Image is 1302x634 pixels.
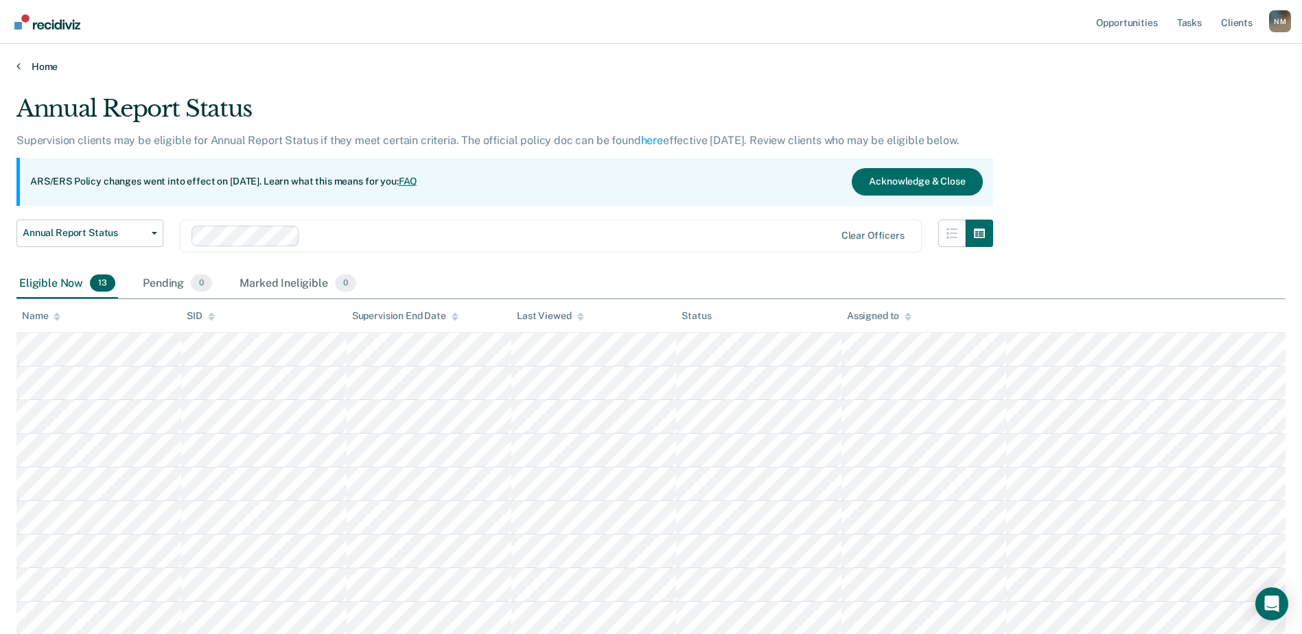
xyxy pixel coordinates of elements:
div: Marked Ineligible0 [237,269,359,299]
img: Recidiviz [14,14,80,30]
div: Pending0 [140,269,215,299]
span: 13 [90,274,115,292]
a: here [641,134,663,147]
div: Status [682,310,711,322]
div: Name [22,310,60,322]
div: N M [1269,10,1291,32]
span: 0 [335,274,356,292]
div: Open Intercom Messenger [1255,587,1288,620]
div: Assigned to [847,310,911,322]
span: Annual Report Status [23,227,146,239]
p: Supervision clients may be eligible for Annual Report Status if they meet certain criteria. The o... [16,134,959,147]
button: Annual Report Status [16,220,163,247]
button: Profile dropdown button [1269,10,1291,32]
div: SID [187,310,215,322]
a: FAQ [399,176,418,187]
span: 0 [191,274,212,292]
div: Supervision End Date [352,310,458,322]
div: Annual Report Status [16,95,993,134]
p: ARS/ERS Policy changes went into effect on [DATE]. Learn what this means for you: [30,175,417,189]
button: Acknowledge & Close [852,168,982,196]
div: Eligible Now13 [16,269,118,299]
div: Last Viewed [517,310,583,322]
a: Home [16,60,1286,73]
div: Clear officers [841,230,905,242]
